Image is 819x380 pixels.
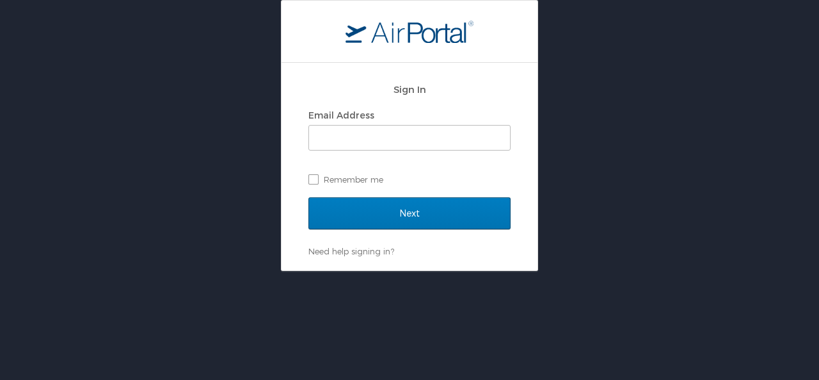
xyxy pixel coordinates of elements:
[308,246,394,256] a: Need help signing in?
[346,20,473,43] img: logo
[308,110,374,120] label: Email Address
[308,170,511,189] label: Remember me
[308,82,511,97] h2: Sign In
[308,197,511,229] input: Next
